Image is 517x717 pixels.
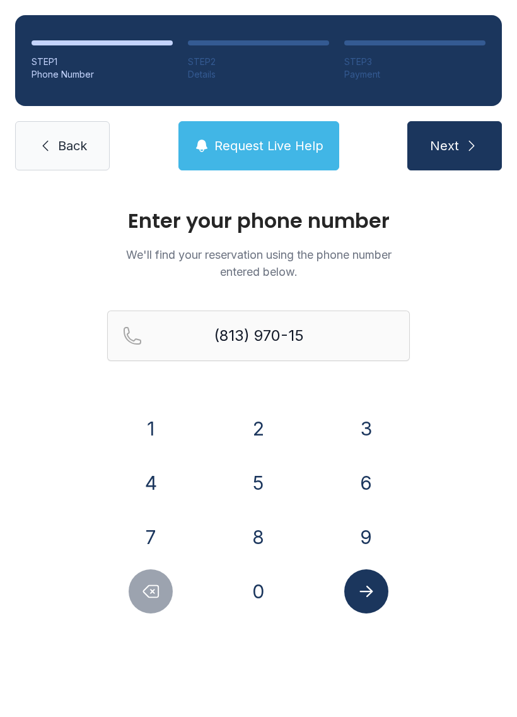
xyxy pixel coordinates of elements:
button: 9 [344,515,388,559]
button: 8 [236,515,281,559]
div: STEP 1 [32,56,173,68]
button: 1 [129,406,173,451]
span: Request Live Help [214,137,323,155]
input: Reservation phone number [107,311,410,361]
div: STEP 3 [344,56,485,68]
div: Payment [344,68,485,81]
span: Next [430,137,459,155]
button: Submit lookup form [344,569,388,613]
button: 5 [236,461,281,505]
button: 7 [129,515,173,559]
button: 6 [344,461,388,505]
button: 3 [344,406,388,451]
button: 0 [236,569,281,613]
div: STEP 2 [188,56,329,68]
button: 2 [236,406,281,451]
div: Details [188,68,329,81]
div: Phone Number [32,68,173,81]
p: We'll find your reservation using the phone number entered below. [107,246,410,280]
button: Delete number [129,569,173,613]
button: 4 [129,461,173,505]
h1: Enter your phone number [107,211,410,231]
span: Back [58,137,87,155]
